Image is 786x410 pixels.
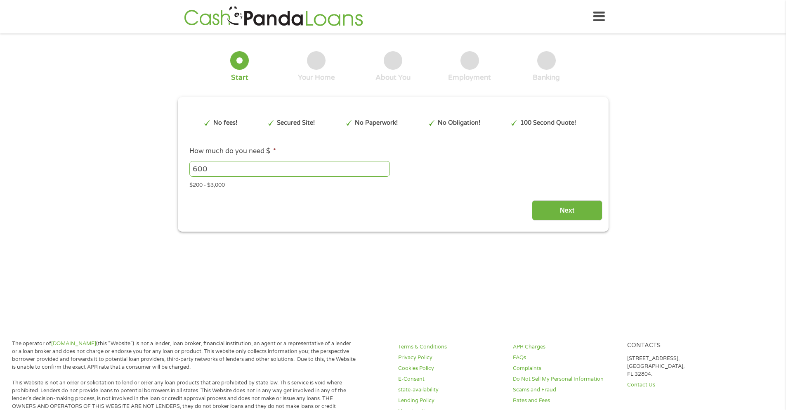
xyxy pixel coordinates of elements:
[627,342,732,350] h4: Contacts
[513,365,618,372] a: Complaints
[182,5,366,28] img: GetLoanNow Logo
[189,147,276,156] label: How much do you need $
[513,354,618,362] a: FAQs
[513,375,618,383] a: Do Not Sell My Personal Information
[532,200,602,220] input: Next
[513,386,618,394] a: Scams and Fraud
[51,340,96,347] a: [DOMAIN_NAME]
[520,118,576,128] p: 100 Second Quote!
[375,73,411,82] div: About You
[213,118,237,128] p: No fees!
[398,386,503,394] a: state-availability
[627,355,732,378] p: [STREET_ADDRESS], [GEOGRAPHIC_DATA], FL 32804.
[627,381,732,389] a: Contact Us
[438,118,480,128] p: No Obligation!
[298,73,335,82] div: Your Home
[398,375,503,383] a: E-Consent
[398,354,503,362] a: Privacy Policy
[231,73,248,82] div: Start
[12,340,356,371] p: The operator of (this “Website”) is not a lender, loan broker, financial institution, an agent or...
[513,343,618,351] a: APR Charges
[533,73,560,82] div: Banking
[398,343,503,351] a: Terms & Conditions
[355,118,398,128] p: No Paperwork!
[398,365,503,372] a: Cookies Policy
[513,397,618,405] a: Rates and Fees
[189,178,596,190] div: $200 - $3,000
[398,397,503,405] a: Lending Policy
[277,118,315,128] p: Secured Site!
[448,73,491,82] div: Employment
